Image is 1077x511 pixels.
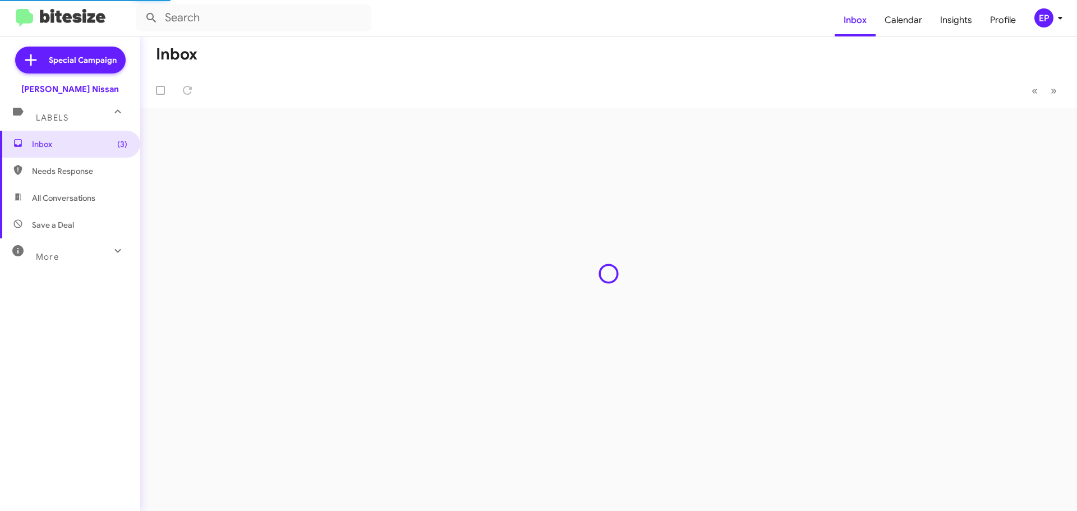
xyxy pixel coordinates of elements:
a: Inbox [835,4,876,36]
a: Insights [931,4,981,36]
span: More [36,252,59,262]
span: » [1051,84,1057,98]
span: (3) [117,139,127,150]
a: Profile [981,4,1025,36]
span: Labels [36,113,68,123]
button: Previous [1025,79,1044,102]
span: All Conversations [32,192,95,204]
a: Calendar [876,4,931,36]
span: « [1032,84,1038,98]
button: EP [1025,8,1065,27]
button: Next [1044,79,1064,102]
div: EP [1034,8,1053,27]
nav: Page navigation example [1025,79,1064,102]
span: Inbox [32,139,127,150]
span: Needs Response [32,165,127,177]
span: Save a Deal [32,219,74,231]
div: [PERSON_NAME] Nissan [21,84,119,95]
span: Special Campaign [49,54,117,66]
input: Search [136,4,371,31]
h1: Inbox [156,45,197,63]
a: Special Campaign [15,47,126,73]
